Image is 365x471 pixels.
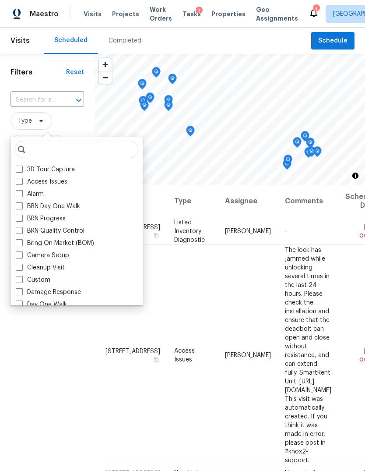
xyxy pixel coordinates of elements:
div: Map marker [139,96,147,110]
label: Damage Response [16,288,81,297]
input: Search for an address... [11,93,60,107]
button: Zoom out [99,71,112,84]
span: Type [18,117,32,125]
button: Open [73,94,85,106]
span: The lock has jammed while unlocking several times in the last 24 hours. Please check the installa... [285,247,331,463]
label: Cleanup Visit [16,263,65,272]
div: Map marker [140,100,149,114]
button: Copy Address [152,355,160,363]
label: Bring On Market (BOM) [16,239,94,248]
div: Map marker [306,138,315,151]
label: Alarm [16,190,44,198]
th: Type [167,185,218,217]
span: Schedule [318,35,347,46]
div: Map marker [293,137,302,151]
div: Map marker [164,100,173,114]
button: Zoom in [99,58,112,71]
h1: Filters [11,68,66,77]
div: Completed [109,36,141,45]
div: Map marker [283,159,291,173]
th: Comments [278,185,338,217]
label: Access Issues [16,177,67,186]
div: Map marker [164,95,173,109]
div: Map marker [301,131,309,145]
span: [PERSON_NAME] [225,228,271,234]
span: Listed Inventory Diagnostic [174,219,205,243]
label: 3D Tour Capture [16,165,75,174]
label: Day One Walk [16,300,67,309]
div: Map marker [304,147,313,161]
div: Map marker [168,74,177,87]
span: Visits [11,31,30,50]
span: Maestro [30,10,59,18]
div: Scheduled [54,36,88,45]
div: Map marker [152,67,161,81]
span: Toggle attribution [353,171,358,181]
span: Geo Assignments [256,5,298,23]
div: Map marker [313,146,322,160]
div: Reset [66,68,84,77]
label: Camera Setup [16,251,69,260]
div: Map marker [186,126,195,139]
button: Schedule [311,32,354,50]
div: Map marker [138,79,147,92]
span: Visits [84,10,102,18]
th: Assignee [218,185,278,217]
span: Work Orders [150,5,172,23]
span: - [285,228,287,234]
span: Projects [112,10,139,18]
div: 1 [196,7,203,15]
label: BRN Day One Walk [16,202,80,211]
button: Copy Address [152,231,160,239]
span: Access Issues [174,347,195,362]
button: Toggle attribution [350,170,361,181]
span: Properties [211,10,246,18]
div: Map marker [284,155,292,168]
span: [PERSON_NAME] [225,352,271,358]
label: Custom [16,276,50,284]
span: [STREET_ADDRESS] [105,348,160,354]
span: Tasks [182,11,201,17]
div: Map marker [307,146,316,160]
label: BRN Progress [16,214,66,223]
div: Map marker [146,92,154,106]
div: 1 [313,5,319,14]
label: BRN Quality Control [16,227,84,235]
